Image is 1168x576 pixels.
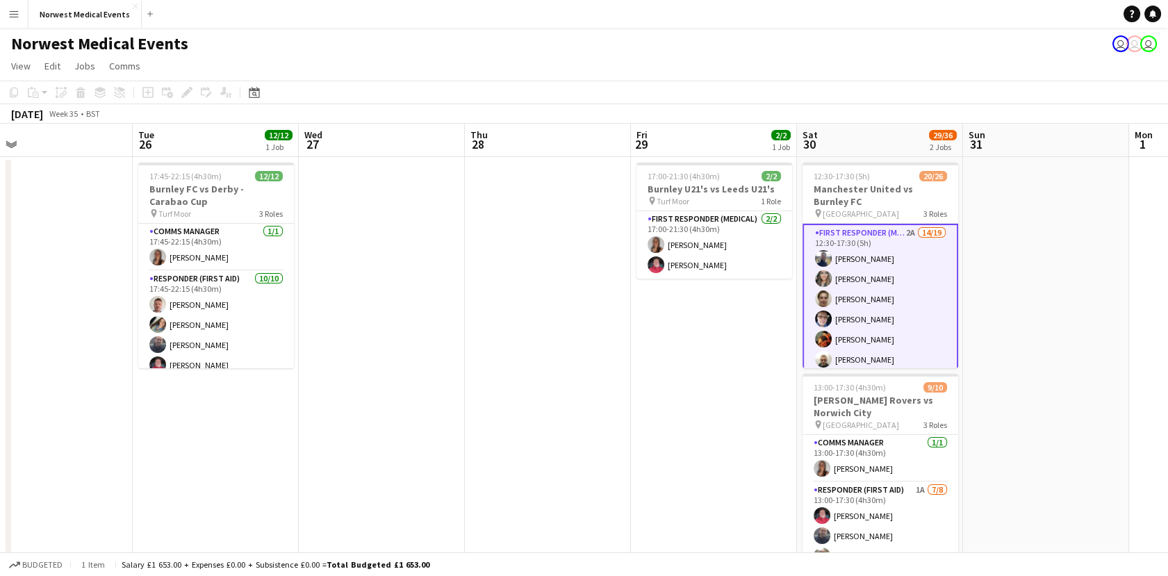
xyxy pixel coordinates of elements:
[470,129,488,141] span: Thu
[823,208,899,219] span: [GEOGRAPHIC_DATA]
[28,1,142,28] button: Norwest Medical Events
[468,136,488,152] span: 28
[259,208,283,219] span: 3 Roles
[11,60,31,72] span: View
[69,57,101,75] a: Jobs
[803,129,818,141] span: Sat
[138,163,294,368] app-job-card: 17:45-22:15 (4h30m)12/12Burnley FC vs Derby - Carabao Cup Turf Moor3 RolesComms Manager1/117:45-2...
[919,171,947,181] span: 20/26
[636,163,792,279] app-job-card: 17:00-21:30 (4h30m)2/2Burnley U21's vs Leeds U21's Turf Moor1 RoleFirst Responder (Medical)2/217:...
[86,108,100,119] div: BST
[149,171,222,181] span: 17:45-22:15 (4h30m)
[304,129,322,141] span: Wed
[969,129,985,141] span: Sun
[39,57,66,75] a: Edit
[11,107,43,121] div: [DATE]
[800,136,818,152] span: 30
[648,171,720,181] span: 17:00-21:30 (4h30m)
[136,136,154,152] span: 26
[761,196,781,206] span: 1 Role
[122,559,429,570] div: Salary £1 653.00 + Expenses £0.00 + Subsistence £0.00 =
[929,130,957,140] span: 29/36
[636,129,648,141] span: Fri
[265,142,292,152] div: 1 Job
[46,108,81,119] span: Week 35
[1135,129,1153,141] span: Mon
[823,420,899,430] span: [GEOGRAPHIC_DATA]
[1126,35,1143,52] app-user-avatar: Rory Murphy
[803,163,958,368] app-job-card: 12:30-17:30 (5h)20/26Manchester United vs Burnley FC [GEOGRAPHIC_DATA]3 RolesFirst Responder (Med...
[74,60,95,72] span: Jobs
[923,208,947,219] span: 3 Roles
[138,183,294,208] h3: Burnley FC vs Derby - Carabao Cup
[109,60,140,72] span: Comms
[814,171,870,181] span: 12:30-17:30 (5h)
[967,136,985,152] span: 31
[803,435,958,482] app-card-role: Comms Manager1/113:00-17:30 (4h30m)[PERSON_NAME]
[302,136,322,152] span: 27
[1112,35,1129,52] app-user-avatar: Rory Murphy
[11,33,188,54] h1: Norwest Medical Events
[1133,136,1153,152] span: 1
[255,171,283,181] span: 12/12
[814,382,886,393] span: 13:00-17:30 (4h30m)
[771,130,791,140] span: 2/2
[636,183,792,195] h3: Burnley U21's vs Leeds U21's
[265,130,293,140] span: 12/12
[923,382,947,393] span: 9/10
[44,60,60,72] span: Edit
[803,394,958,419] h3: [PERSON_NAME] Rovers vs Norwich City
[636,211,792,279] app-card-role: First Responder (Medical)2/217:00-21:30 (4h30m)[PERSON_NAME][PERSON_NAME]
[327,559,429,570] span: Total Budgeted £1 653.00
[158,208,191,219] span: Turf Moor
[6,57,36,75] a: View
[138,224,294,271] app-card-role: Comms Manager1/117:45-22:15 (4h30m)[PERSON_NAME]
[104,57,146,75] a: Comms
[930,142,956,152] div: 2 Jobs
[22,560,63,570] span: Budgeted
[762,171,781,181] span: 2/2
[772,142,790,152] div: 1 Job
[657,196,689,206] span: Turf Moor
[138,129,154,141] span: Tue
[7,557,65,573] button: Budgeted
[634,136,648,152] span: 29
[803,183,958,208] h3: Manchester United vs Burnley FC
[923,420,947,430] span: 3 Roles
[76,559,110,570] span: 1 item
[1140,35,1157,52] app-user-avatar: Rory Murphy
[138,271,294,500] app-card-role: Responder (First Aid)10/1017:45-22:15 (4h30m)[PERSON_NAME][PERSON_NAME][PERSON_NAME][PERSON_NAME]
